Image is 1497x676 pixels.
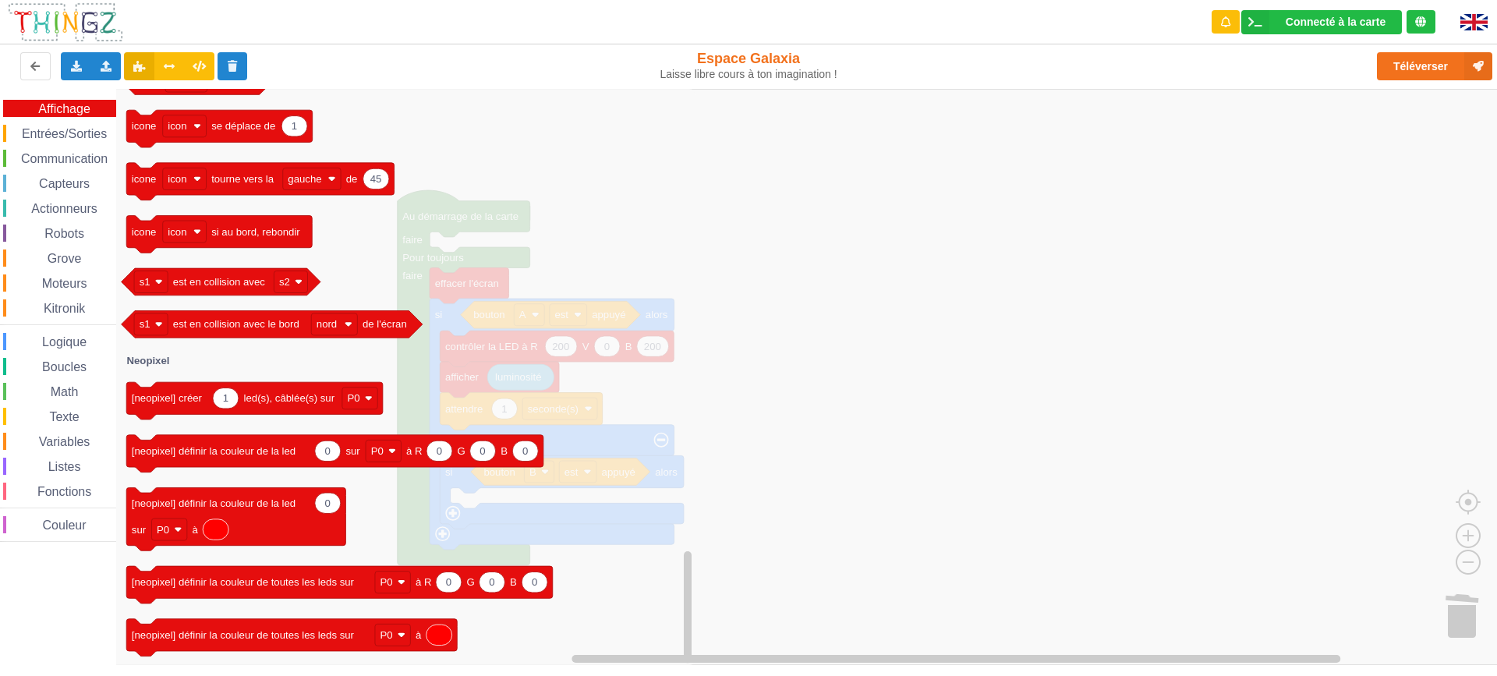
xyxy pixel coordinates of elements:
[132,392,203,404] text: [neopixel] créer
[19,127,109,140] span: Entrées/Sorties
[510,576,517,588] text: B
[618,50,879,81] div: Espace Galaxia
[168,120,186,132] text: icon
[325,497,331,509] text: 0
[126,355,169,366] text: Neopixel
[41,302,87,315] span: Kitronik
[288,173,321,185] text: gauche
[37,435,93,448] span: Variables
[480,445,485,457] text: 0
[1377,52,1492,80] button: Téléverser
[168,173,186,185] text: icon
[42,227,87,240] span: Robots
[46,460,83,473] span: Listes
[437,445,442,457] text: 0
[37,177,92,190] span: Capteurs
[173,318,299,330] text: est en collision avec le bord
[132,523,147,535] text: sur
[346,173,358,185] text: de
[40,360,89,373] span: Boucles
[380,629,393,641] text: P0
[489,576,494,588] text: 0
[522,445,528,457] text: 0
[223,392,228,404] text: 1
[7,2,124,43] img: thingz_logo.png
[132,225,157,237] text: icone
[173,276,265,288] text: est en collision avec
[168,225,186,237] text: icon
[345,445,360,457] text: sur
[157,523,169,535] text: P0
[19,152,110,165] span: Communication
[211,225,300,237] text: si au bord, rebondir
[1286,16,1386,27] div: Connecté à la carte
[292,120,297,132] text: 1
[132,445,296,457] text: [neopixel] définir la couleur de la led
[47,410,81,423] span: Texte
[140,318,150,330] text: s1
[467,576,475,588] text: G
[35,485,94,498] span: Fonctions
[458,445,465,457] text: G
[140,276,150,288] text: s1
[40,277,90,290] span: Moteurs
[532,576,537,588] text: 0
[29,202,100,215] span: Actionneurs
[380,576,393,588] text: P0
[132,629,355,641] text: [neopixel] définir la couleur de toutes les leds sur
[325,445,331,457] text: 0
[244,392,335,404] text: led(s), câblée(s) sur
[370,173,382,185] text: 45
[48,385,81,398] span: Math
[1241,10,1402,34] div: Ta base fonctionne bien !
[279,276,290,288] text: s2
[192,523,198,535] text: à
[132,120,157,132] text: icone
[41,519,89,532] span: Couleur
[317,318,337,330] text: nord
[501,445,508,457] text: B
[363,318,407,330] text: de l'écran
[618,68,879,81] div: Laisse libre cours à ton imagination !
[406,445,423,457] text: à R
[1407,10,1435,34] div: Tu es connecté au serveur de création de Thingz
[416,629,422,641] text: à
[132,576,355,588] text: [neopixel] définir la couleur de toutes les leds sur
[1460,14,1488,30] img: gb.png
[211,120,275,132] text: se déplace de
[132,497,296,509] text: [neopixel] définir la couleur de la led
[40,335,89,349] span: Logique
[36,102,92,115] span: Affichage
[371,445,384,457] text: P0
[446,576,451,588] text: 0
[132,173,157,185] text: icone
[45,252,84,265] span: Grove
[211,173,274,185] text: tourne vers la
[416,576,432,588] text: à R
[347,392,359,404] text: P0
